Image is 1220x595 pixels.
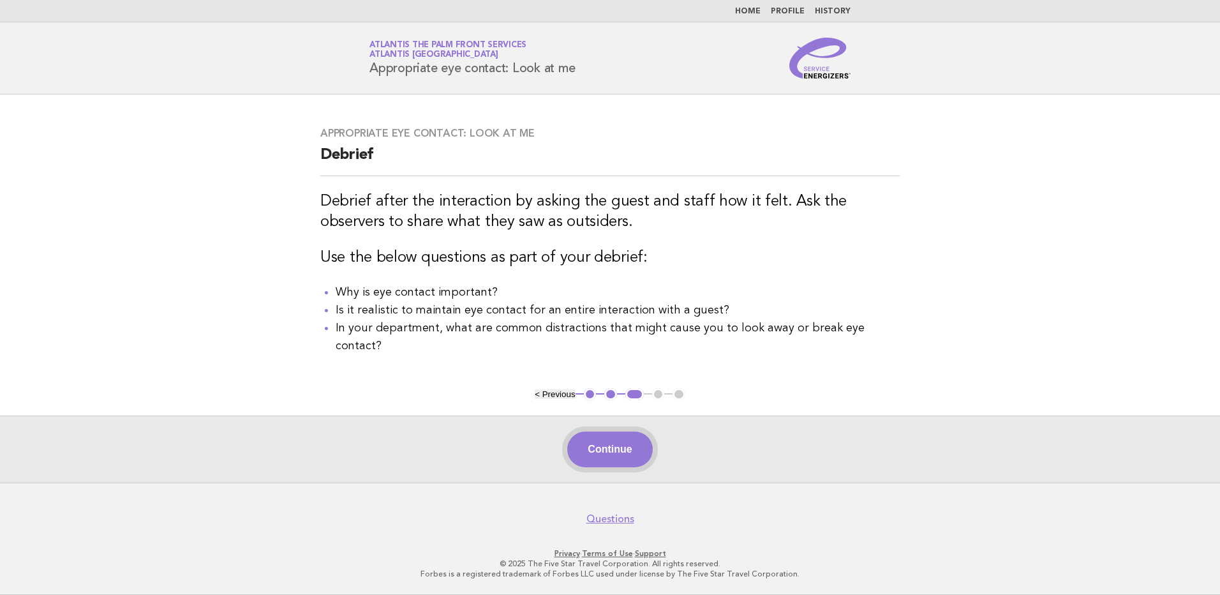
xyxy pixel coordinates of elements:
button: 1 [584,388,597,401]
p: · · [219,548,1001,559]
li: Why is eye contact important? [336,283,900,301]
button: 2 [604,388,617,401]
h3: Debrief after the interaction by asking the guest and staff how it felt. Ask the observers to sha... [320,192,900,232]
a: Questions [586,513,634,525]
h2: Debrief [320,145,900,176]
a: Privacy [554,549,580,558]
img: Service Energizers [789,38,851,79]
li: Is it realistic to maintain eye contact for an entire interaction with a guest? [336,301,900,319]
button: 3 [625,388,644,401]
a: Support [635,549,666,558]
h3: Appropriate eye contact: Look at me [320,127,900,140]
h1: Appropriate eye contact: Look at me [369,41,575,75]
p: Forbes is a registered trademark of Forbes LLC used under license by The Five Star Travel Corpora... [219,569,1001,579]
button: < Previous [535,389,575,399]
a: Profile [771,8,805,15]
h3: Use the below questions as part of your debrief: [320,248,900,268]
h4: In your department, what are common distractions that might cause you to look away or break eye c... [336,319,900,355]
a: Atlantis The Palm Front ServicesAtlantis [GEOGRAPHIC_DATA] [369,41,526,59]
p: © 2025 The Five Star Travel Corporation. All rights reserved. [219,559,1001,569]
span: Atlantis [GEOGRAPHIC_DATA] [369,51,498,59]
a: Home [735,8,761,15]
a: History [815,8,851,15]
a: Terms of Use [582,549,633,558]
button: Continue [567,432,652,467]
